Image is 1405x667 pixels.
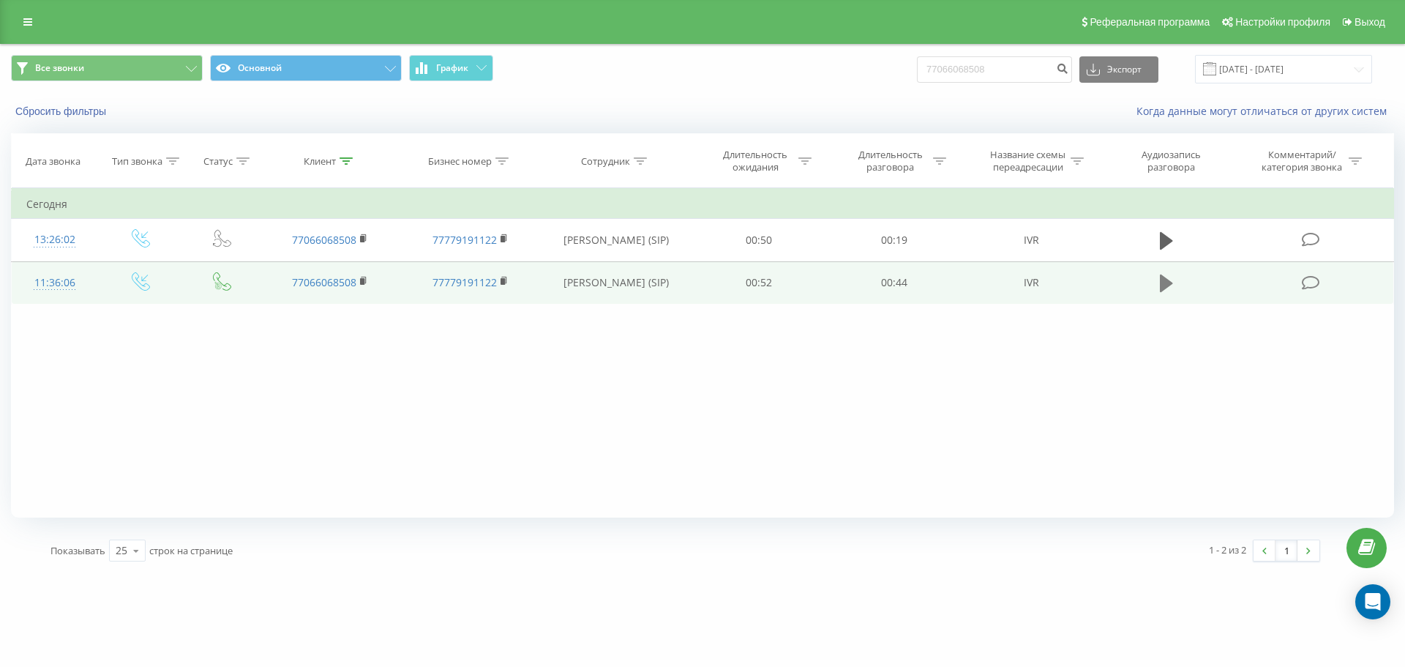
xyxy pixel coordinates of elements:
[112,155,162,168] div: Тип звонка
[149,544,233,557] span: строк на странице
[26,155,80,168] div: Дата звонка
[409,55,493,81] button: График
[989,149,1067,174] div: Название схемы переадресации
[304,155,336,168] div: Клиент
[1079,56,1158,83] button: Экспорт
[716,149,795,174] div: Длительность ожидания
[692,261,826,304] td: 00:52
[292,275,356,289] a: 77066068508
[210,55,402,81] button: Основной
[1136,104,1394,118] a: Когда данные могут отличаться от других систем
[11,55,203,81] button: Все звонки
[851,149,929,174] div: Длительность разговора
[203,155,233,168] div: Статус
[12,190,1394,219] td: Сегодня
[917,56,1072,83] input: Поиск по номеру
[540,219,692,261] td: [PERSON_NAME] (SIP)
[292,233,356,247] a: 77066068508
[962,261,1102,304] td: IVR
[432,233,497,247] a: 77779191122
[1355,16,1385,28] span: Выход
[26,226,83,254] div: 13:26:02
[826,219,961,261] td: 00:19
[1209,543,1246,557] div: 1 - 2 из 2
[581,155,630,168] div: Сотрудник
[432,275,497,289] a: 77779191122
[1090,16,1210,28] span: Реферальная программа
[1124,149,1219,174] div: Аудиозапись разговора
[1355,584,1390,619] div: Open Intercom Messenger
[540,261,692,304] td: [PERSON_NAME] (SIP)
[428,155,492,168] div: Бизнес номер
[1259,149,1345,174] div: Комментарий/категория звонка
[26,269,83,297] div: 11:36:06
[436,63,468,73] span: График
[1275,540,1297,561] a: 1
[11,105,113,118] button: Сбросить фильтры
[962,219,1102,261] td: IVR
[50,544,105,557] span: Показывать
[826,261,961,304] td: 00:44
[35,62,84,74] span: Все звонки
[1235,16,1330,28] span: Настройки профиля
[116,543,127,558] div: 25
[692,219,826,261] td: 00:50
